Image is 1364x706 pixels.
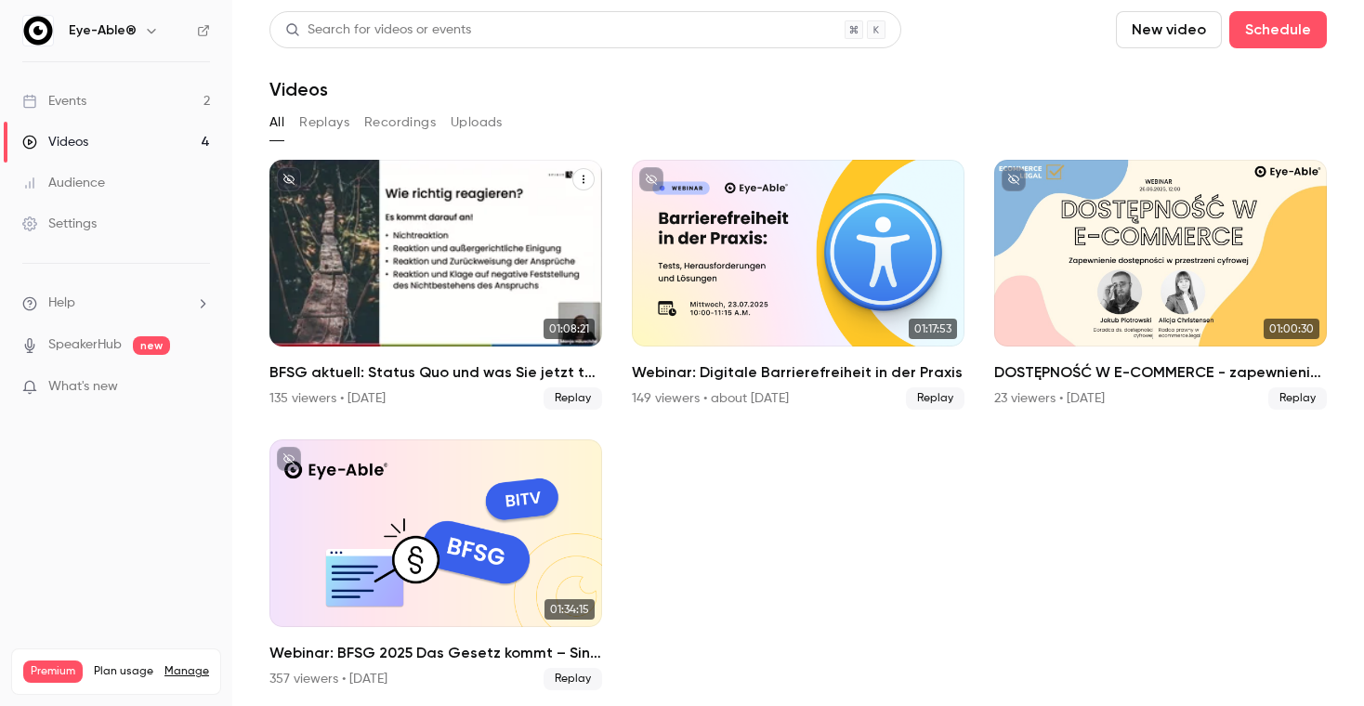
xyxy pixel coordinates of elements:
[994,160,1327,410] a: 01:00:30DOSTĘPNOŚĆ W E-COMMERCE - zapewnienie dostępności w przestrzeni cyfrowej23 viewers • [DAT...
[639,167,663,191] button: unpublished
[48,377,118,397] span: What's new
[94,664,153,679] span: Plan usage
[632,389,789,408] div: 149 viewers • about [DATE]
[22,215,97,233] div: Settings
[23,16,53,46] img: Eye-Able®
[1268,387,1327,410] span: Replay
[285,20,471,40] div: Search for videos or events
[269,160,1327,690] ul: Videos
[994,389,1105,408] div: 23 viewers • [DATE]
[22,294,210,313] li: help-dropdown-opener
[22,133,88,151] div: Videos
[299,108,349,137] button: Replays
[994,160,1327,410] li: DOSTĘPNOŚĆ W E-COMMERCE - zapewnienie dostępności w przestrzeni cyfrowej
[269,108,284,137] button: All
[269,642,602,664] h2: Webinar: BFSG 2025 Das Gesetz kommt – Sind Sie bereit?
[1116,11,1222,48] button: New video
[69,21,137,40] h6: Eye-Able®
[48,294,75,313] span: Help
[269,439,602,689] a: 01:34:15Webinar: BFSG 2025 Das Gesetz kommt – Sind Sie bereit?357 viewers • [DATE]Replay
[277,447,301,471] button: unpublished
[269,361,602,384] h2: BFSG aktuell: Status Quo und was Sie jetzt tun müssen
[277,167,301,191] button: unpublished
[269,11,1327,695] section: Videos
[1264,319,1319,339] span: 01:00:30
[544,599,595,620] span: 01:34:15
[1229,11,1327,48] button: Schedule
[632,361,964,384] h2: Webinar: Digitale Barrierefreiheit in der Praxis
[22,92,86,111] div: Events
[22,174,105,192] div: Audience
[48,335,122,355] a: SpeakerHub
[269,389,386,408] div: 135 viewers • [DATE]
[909,319,957,339] span: 01:17:53
[544,387,602,410] span: Replay
[188,379,210,396] iframe: Noticeable Trigger
[364,108,436,137] button: Recordings
[544,668,602,690] span: Replay
[269,670,387,688] div: 357 viewers • [DATE]
[544,319,595,339] span: 01:08:21
[23,660,83,683] span: Premium
[906,387,964,410] span: Replay
[269,160,602,410] li: BFSG aktuell: Status Quo und was Sie jetzt tun müssen
[994,361,1327,384] h2: DOSTĘPNOŚĆ W E-COMMERCE - zapewnienie dostępności w przestrzeni cyfrowej
[269,160,602,410] a: 01:08:21BFSG aktuell: Status Quo und was Sie jetzt tun müssen135 viewers • [DATE]Replay
[269,439,602,689] li: Webinar: BFSG 2025 Das Gesetz kommt – Sind Sie bereit?
[632,160,964,410] li: Webinar: Digitale Barrierefreiheit in der Praxis
[632,160,964,410] a: 01:17:53Webinar: Digitale Barrierefreiheit in der Praxis149 viewers • about [DATE]Replay
[451,108,503,137] button: Uploads
[164,664,209,679] a: Manage
[133,336,170,355] span: new
[269,78,328,100] h1: Videos
[1002,167,1026,191] button: unpublished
